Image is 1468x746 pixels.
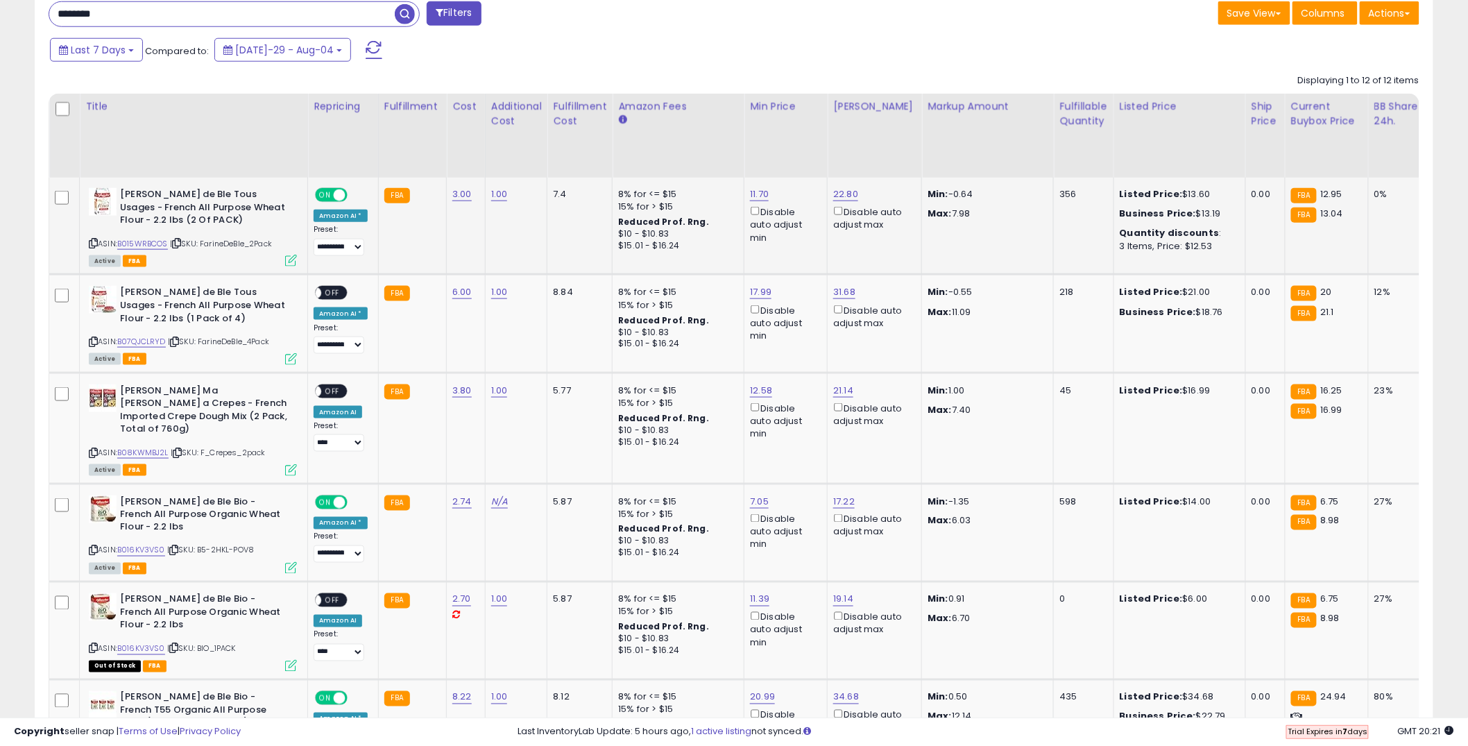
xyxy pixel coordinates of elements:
[1292,1,1358,25] button: Columns
[117,545,165,557] a: B016KV3VS0
[314,323,368,355] div: Preset:
[618,691,733,704] div: 8% for <= $15
[618,299,733,312] div: 15% for > $15
[1374,384,1420,397] div: 23%
[89,188,297,265] div: ASIN:
[1218,1,1290,25] button: Save View
[89,691,117,719] img: 412i2WJbuzL._SL40_.jpg
[750,99,821,114] div: Min Price
[833,384,853,398] a: 21.14
[123,255,146,267] span: FBA
[89,255,121,267] span: All listings currently available for purchase on Amazon
[618,338,733,350] div: $15.01 - $16.24
[1291,207,1317,223] small: FBA
[314,421,368,452] div: Preset:
[518,725,1454,738] div: Last InventoryLab Update: 5 hours ago, not synced.
[214,38,351,62] button: [DATE]-29 - Aug-04
[1320,612,1340,625] span: 8.98
[1120,240,1235,253] div: 3 Items, Price: $12.53
[928,207,1043,220] p: 7.98
[120,691,289,734] b: [PERSON_NAME] de Ble Bio - French T55 Organic All Purpose Flour (3 Pack, Total of 3kg)
[1120,593,1235,606] div: $6.00
[167,545,254,556] span: | SKU: B5-2HKL-POV8
[1320,207,1343,220] span: 13.04
[928,404,1043,416] p: 7.40
[618,99,738,114] div: Amazon Fees
[120,188,289,230] b: [PERSON_NAME] de Ble Tous Usages - French All Purpose Wheat Flour - 2.2 lbs (2 Of PACK)
[1320,593,1339,606] span: 6.75
[618,621,709,633] b: Reduced Prof. Rng.
[314,99,373,114] div: Repricing
[452,593,471,607] a: 2.70
[89,384,117,412] img: 51hBiOIbzAL._SL40_.jpg
[345,693,368,704] span: OFF
[1252,495,1274,508] div: 0.00
[618,412,709,424] b: Reduced Prof. Rng.
[928,593,1043,606] p: 0.91
[1059,691,1102,704] div: 435
[1059,593,1102,606] div: 0
[750,187,769,201] a: 11.70
[119,724,178,738] a: Terms of Use
[123,464,146,476] span: FBA
[89,495,297,573] div: ASIN:
[833,285,855,299] a: 31.68
[168,336,269,347] span: | SKU: FarineDeBle_4Pack
[618,495,733,508] div: 8% for <= $15
[618,114,626,126] small: Amazon Fees.
[1120,285,1183,298] b: Listed Price:
[321,595,343,607] span: OFF
[1120,207,1235,220] div: $13.19
[491,285,508,299] a: 1.00
[1320,495,1339,508] span: 6.75
[120,495,289,538] b: [PERSON_NAME] de Ble Bio - French All Purpose Organic Wheat Flour - 2.2 lbs
[618,216,709,228] b: Reduced Prof. Rng.
[145,44,209,58] span: Compared to:
[618,548,733,559] div: $15.01 - $16.24
[316,693,334,704] span: ON
[89,593,117,621] img: 51w2WGv2clL._SL40_.jpg
[167,643,236,654] span: | SKU: BIO_1PACK
[1320,403,1342,416] span: 16.99
[1120,305,1196,319] b: Business Price:
[491,495,508,509] a: N/A
[1252,99,1279,128] div: Ship Price
[117,238,168,250] a: B015WRBCOS
[928,495,948,508] strong: Min:
[384,691,410,706] small: FBA
[120,384,289,439] b: [PERSON_NAME] Ma [PERSON_NAME] a Crepes - French Imported Crepe Dough Mix (2 Pack, Total of 760g)
[1360,1,1419,25] button: Actions
[143,661,167,672] span: FBA
[618,508,733,520] div: 15% for > $15
[928,306,1043,319] p: 11.09
[833,204,911,231] div: Disable auto adjust max
[618,645,733,657] div: $15.01 - $16.24
[1374,691,1420,704] div: 80%
[1120,306,1235,319] div: $18.76
[750,690,775,704] a: 20.99
[750,400,817,441] div: Disable auto adjust min
[491,690,508,704] a: 1.00
[180,724,241,738] a: Privacy Policy
[750,384,772,398] a: 12.58
[618,593,733,606] div: 8% for <= $15
[1120,691,1235,704] div: $34.68
[1374,286,1420,298] div: 12%
[553,495,601,508] div: 5.87
[618,327,733,339] div: $10 - $10.83
[1342,726,1347,737] b: 7
[750,593,769,607] a: 11.39
[171,447,266,458] span: | SKU: F_Crepes_2pack
[89,495,117,523] img: 51w2WGv2clL._SL40_.jpg
[384,286,410,301] small: FBA
[89,353,121,365] span: All listings currently available for purchase on Amazon
[750,303,817,343] div: Disable auto adjust min
[618,606,733,618] div: 15% for > $15
[345,496,368,508] span: OFF
[384,188,410,203] small: FBA
[117,336,166,348] a: B07QJCLRYD
[928,613,1043,625] p: 6.70
[316,189,334,201] span: ON
[1120,227,1235,239] div: :
[928,593,948,606] strong: Min:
